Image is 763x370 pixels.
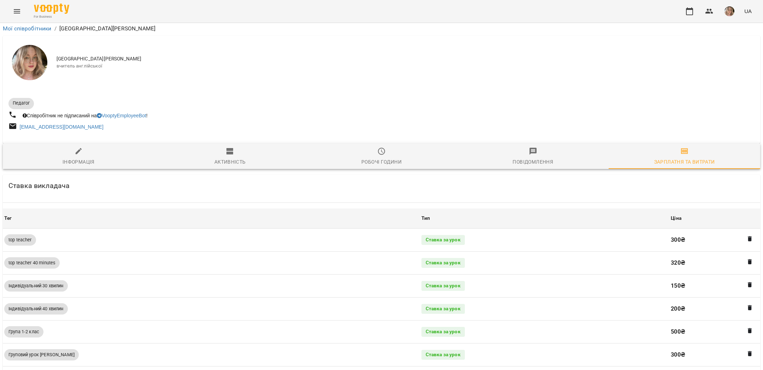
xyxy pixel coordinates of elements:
span: Індивідуальний 30 хвилин [4,283,68,289]
img: Voopty Logo [34,4,69,14]
div: Робочі години [361,158,402,166]
button: Видалити [745,234,755,243]
p: 150 ₴ [671,282,759,290]
span: Груповий урок [PERSON_NAME] [4,352,79,358]
div: Повідомлення [513,158,553,166]
div: Ставка за урок [421,304,465,314]
th: Тег [3,209,420,228]
th: Тип [420,209,670,228]
p: 200 ₴ [671,305,759,313]
div: Інформація [63,158,95,166]
button: Видалити [745,349,755,358]
div: Активність [214,158,246,166]
span: Індивідуальний 40 хвилин [4,306,68,312]
span: For Business [34,14,69,19]
span: top teacher [4,237,36,243]
a: VooptyEmployeeBot [97,113,146,118]
div: Ставка за урок [421,258,465,268]
p: 300 ₴ [671,351,759,359]
span: UA [744,7,752,15]
span: Група 1-2 клас [4,329,43,335]
div: Ставка за урок [421,281,465,291]
span: Педагог [8,100,34,106]
a: Мої співробітники [3,25,52,32]
p: [GEOGRAPHIC_DATA][PERSON_NAME] [59,24,155,33]
button: Видалити [745,280,755,289]
p: 320 ₴ [671,259,759,267]
p: 300 ₴ [671,236,759,244]
div: Зарплатня та Витрати [654,158,715,166]
th: Ціна [669,209,760,228]
img: 96e0e92443e67f284b11d2ea48a6c5b1.jpg [724,6,734,16]
a: [EMAIL_ADDRESS][DOMAIN_NAME] [20,124,103,130]
button: Видалити [745,257,755,266]
span: [GEOGRAPHIC_DATA][PERSON_NAME] [57,55,755,63]
nav: breadcrumb [3,24,760,33]
img: Ірина Кінах [12,45,47,80]
button: Видалити [745,303,755,312]
button: UA [741,5,755,18]
div: Ставка за урок [421,350,465,360]
span: top teacher 40 minutes [4,260,60,266]
li: / [54,24,57,33]
button: Menu [8,3,25,20]
span: вчитель англійської [57,63,755,70]
div: Співробітник не підписаний на ! [21,111,149,121]
button: Видалити [745,326,755,335]
p: 500 ₴ [671,328,759,336]
div: Ставка за урок [421,327,465,337]
h6: Ставка викладача [8,180,70,191]
div: Ставка за урок [421,235,465,245]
